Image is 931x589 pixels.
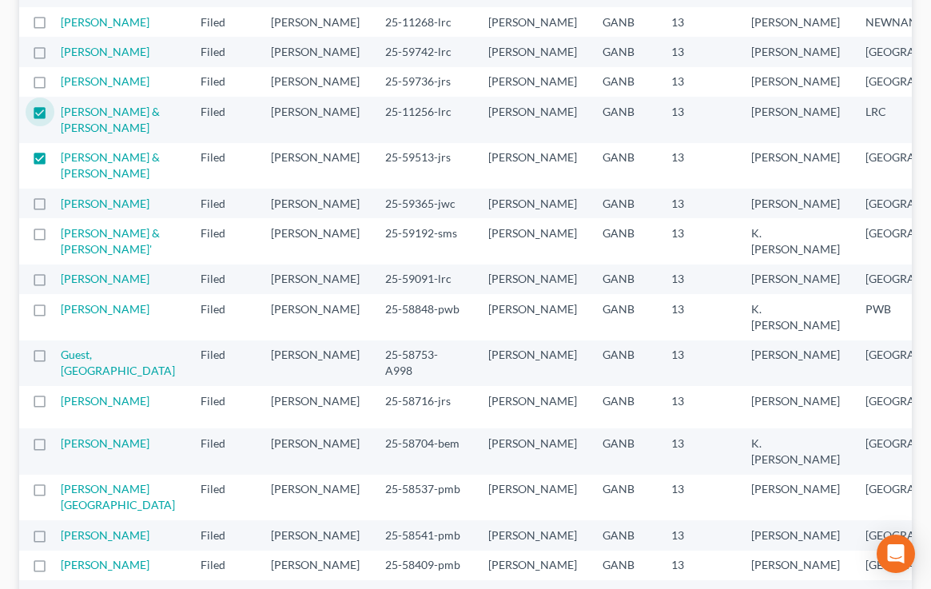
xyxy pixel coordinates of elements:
td: [PERSON_NAME] [258,265,372,294]
td: 13 [658,218,738,264]
td: GANB [590,97,658,142]
td: [PERSON_NAME] [475,340,590,386]
td: 13 [658,340,738,386]
a: [PERSON_NAME] [61,197,149,210]
td: 13 [658,520,738,550]
td: K. [PERSON_NAME] [738,218,853,264]
td: [PERSON_NAME] [475,7,590,37]
td: Filed [188,67,258,97]
td: [PERSON_NAME] [258,218,372,264]
td: [PERSON_NAME] [258,340,372,386]
td: Filed [188,218,258,264]
td: [PERSON_NAME] [475,143,590,189]
a: [PERSON_NAME] [61,436,149,450]
td: GANB [590,551,658,580]
td: [PERSON_NAME] [258,475,372,520]
td: [PERSON_NAME] [475,428,590,474]
td: [PERSON_NAME] [475,218,590,264]
td: K. [PERSON_NAME] [738,428,853,474]
td: [PERSON_NAME] [258,37,372,66]
td: 13 [658,189,738,218]
td: [PERSON_NAME] [475,551,590,580]
td: [PERSON_NAME] [475,265,590,294]
td: 25-58716-jrs [372,386,475,428]
td: [PERSON_NAME] [258,520,372,550]
td: [PERSON_NAME] [475,475,590,520]
a: [PERSON_NAME] [61,558,149,571]
a: [PERSON_NAME] [61,74,149,88]
td: GANB [590,475,658,520]
td: Filed [188,97,258,142]
td: 25-58541-pmb [372,520,475,550]
td: GANB [590,143,658,189]
td: Filed [188,551,258,580]
td: 25-58537-pmb [372,475,475,520]
td: 13 [658,294,738,340]
td: [PERSON_NAME] [258,7,372,37]
td: [PERSON_NAME] [738,340,853,386]
td: 13 [658,265,738,294]
td: [PERSON_NAME] [738,265,853,294]
td: 25-58848-pwb [372,294,475,340]
td: Filed [188,340,258,386]
td: [PERSON_NAME] [738,189,853,218]
a: [PERSON_NAME] [61,302,149,316]
td: GANB [590,67,658,97]
td: GANB [590,189,658,218]
td: [PERSON_NAME] [258,294,372,340]
td: 13 [658,67,738,97]
td: GANB [590,340,658,386]
td: K. [PERSON_NAME] [738,294,853,340]
td: Filed [188,520,258,550]
td: [PERSON_NAME] [258,97,372,142]
td: [PERSON_NAME] [258,143,372,189]
td: GANB [590,386,658,428]
td: Filed [188,189,258,218]
td: [PERSON_NAME] [258,67,372,97]
td: [PERSON_NAME] [738,520,853,550]
td: Filed [188,7,258,37]
td: [PERSON_NAME] [738,551,853,580]
td: GANB [590,7,658,37]
a: [PERSON_NAME] & [PERSON_NAME] [61,150,160,180]
td: Filed [188,37,258,66]
td: GANB [590,265,658,294]
td: GANB [590,428,658,474]
td: 25-59742-lrc [372,37,475,66]
td: [PERSON_NAME] [475,294,590,340]
td: [PERSON_NAME] [738,67,853,97]
a: [PERSON_NAME] [61,45,149,58]
td: 25-59736-jrs [372,67,475,97]
td: 25-59091-lrc [372,265,475,294]
td: 25-11256-lrc [372,97,475,142]
td: 13 [658,428,738,474]
td: [PERSON_NAME] [258,189,372,218]
a: [PERSON_NAME] [61,528,149,542]
td: Filed [188,265,258,294]
td: [PERSON_NAME] [738,475,853,520]
td: [PERSON_NAME] [475,189,590,218]
div: Open Intercom Messenger [877,535,915,573]
td: [PERSON_NAME] [738,97,853,142]
td: 25-59513-jrs [372,143,475,189]
a: [PERSON_NAME] [61,15,149,29]
td: Filed [188,294,258,340]
a: Guest, [GEOGRAPHIC_DATA] [61,348,175,377]
td: [PERSON_NAME] [475,520,590,550]
td: 13 [658,143,738,189]
td: 13 [658,551,738,580]
td: [PERSON_NAME] [258,551,372,580]
a: [PERSON_NAME] [61,272,149,285]
td: 13 [658,7,738,37]
td: [PERSON_NAME] [738,386,853,428]
td: GANB [590,218,658,264]
td: 25-59365-jwc [372,189,475,218]
td: [PERSON_NAME] [475,37,590,66]
td: 25-58409-pmb [372,551,475,580]
td: [PERSON_NAME] [475,67,590,97]
td: Filed [188,386,258,428]
td: Filed [188,475,258,520]
td: [PERSON_NAME] [258,386,372,428]
td: Filed [188,428,258,474]
td: Filed [188,143,258,189]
